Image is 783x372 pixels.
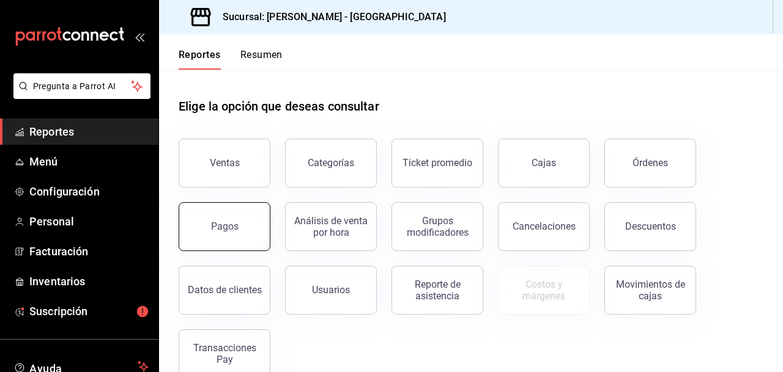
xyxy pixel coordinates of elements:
[293,215,369,238] div: Análisis de venta por hora
[29,183,149,200] span: Configuración
[188,284,262,296] div: Datos de clientes
[308,157,354,169] div: Categorías
[179,49,283,70] div: navigation tabs
[604,266,696,315] button: Movimientos de cajas
[498,139,590,188] button: Cajas
[29,123,149,140] span: Reportes
[179,49,221,70] button: Reportes
[391,202,483,251] button: Grupos modificadores
[513,221,576,232] div: Cancelaciones
[179,202,270,251] button: Pagos
[29,243,149,260] span: Facturación
[391,139,483,188] button: Ticket promedio
[285,202,377,251] button: Análisis de venta por hora
[498,266,590,315] button: Contrata inventarios para ver este reporte
[187,342,262,365] div: Transacciones Pay
[29,153,149,170] span: Menú
[285,139,377,188] button: Categorías
[33,80,132,93] span: Pregunta a Parrot AI
[9,89,150,101] a: Pregunta a Parrot AI
[29,303,149,319] span: Suscripción
[211,221,239,232] div: Pagos
[179,139,270,188] button: Ventas
[625,221,676,232] div: Descuentos
[179,97,379,115] h1: Elige la opción que deseas consultar
[135,32,144,42] button: open_drawer_menu
[285,266,377,315] button: Usuarios
[399,279,475,302] div: Reporte de asistencia
[506,279,582,302] div: Costos y márgenes
[633,157,668,169] div: Órdenes
[604,139,696,188] button: Órdenes
[240,49,283,70] button: Resumen
[604,202,696,251] button: Descuentos
[391,266,483,315] button: Reporte de asistencia
[532,157,556,169] div: Cajas
[213,10,446,24] h3: Sucursal: [PERSON_NAME] - [GEOGRAPHIC_DATA]
[498,202,590,251] button: Cancelaciones
[403,157,472,169] div: Ticket promedio
[29,213,149,230] span: Personal
[210,157,240,169] div: Ventas
[29,273,149,290] span: Inventarios
[399,215,475,238] div: Grupos modificadores
[312,284,350,296] div: Usuarios
[179,266,270,315] button: Datos de clientes
[612,279,688,302] div: Movimientos de cajas
[13,73,150,99] button: Pregunta a Parrot AI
